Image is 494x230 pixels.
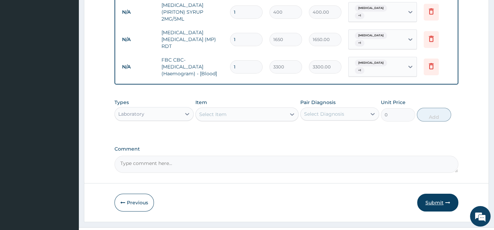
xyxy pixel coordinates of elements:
[304,111,344,117] div: Select Diagnosis
[115,194,154,212] button: Previous
[195,99,207,106] label: Item
[158,53,227,80] td: FBC CBC-[MEDICAL_DATA] (Haemogram) - [Blood]
[355,32,387,39] span: [MEDICAL_DATA]
[115,100,129,105] label: Types
[355,67,364,74] span: + 1
[199,111,227,118] div: Select Item
[13,34,28,51] img: d_794563401_company_1708531726252_794563401
[417,108,451,122] button: Add
[36,38,115,47] div: Chat with us now
[355,12,364,19] span: + 1
[115,146,458,152] label: Comment
[119,33,158,46] td: N/A
[40,71,95,140] span: We're online!
[417,194,458,212] button: Submit
[119,61,158,73] td: N/A
[355,40,364,47] span: + 1
[112,3,129,20] div: Minimize live chat window
[119,6,158,18] td: N/A
[3,155,131,179] textarea: Type your message and hit 'Enter'
[381,99,406,106] label: Unit Price
[118,111,144,117] div: Laboratory
[158,26,227,53] td: [MEDICAL_DATA] [MEDICAL_DATA] (MP) RDT
[355,60,387,66] span: [MEDICAL_DATA]
[300,99,336,106] label: Pair Diagnosis
[355,5,387,12] span: [MEDICAL_DATA]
